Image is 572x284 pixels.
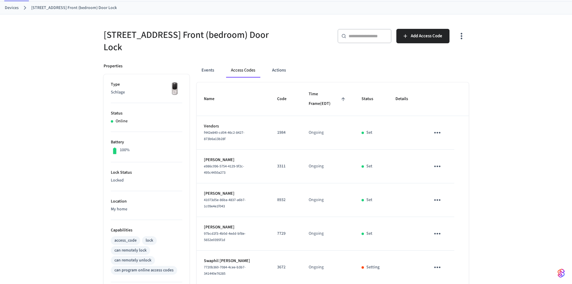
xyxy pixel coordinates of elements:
span: 41073d5e-86ba-4837-a6b7-1c09e4e1f043 [204,197,246,209]
span: Add Access Code [411,32,442,40]
p: Set [366,163,372,169]
span: f442e840-cd04-46c2-8427-873b6a13b28f [204,130,244,142]
p: Swaphil [PERSON_NAME] [204,258,263,264]
p: [PERSON_NAME] [204,224,263,231]
span: Status [362,94,381,104]
p: Capabilities [111,227,182,234]
div: can remotely lock [114,247,147,254]
p: Set [366,231,372,237]
button: Add Access Code [396,29,449,43]
span: Code [277,94,294,104]
span: e986c096-5754-4129-9f2c-495c4450a273 [204,164,244,175]
p: My home [111,206,182,212]
td: Ongoing [301,116,354,150]
td: Ongoing [301,217,354,251]
span: Name [204,94,222,104]
button: Access Codes [226,63,260,78]
div: ant example [197,63,469,78]
p: Locked [111,177,182,184]
button: Actions [267,63,291,78]
p: 7729 [277,231,294,237]
p: Set [366,197,372,203]
p: [PERSON_NAME] [204,191,263,197]
p: Set [366,130,372,136]
a: [STREET_ADDRESS] Front (bedroom) Door Lock [31,5,117,11]
div: lock [146,237,153,244]
p: Status [111,110,182,117]
p: Setting [366,264,380,270]
span: 7720b360-7084-4cee-b3b7-341440e76285 [204,265,246,276]
img: Yale Assure Touchscreen Wifi Smart Lock, Satin Nickel, Front [167,81,182,96]
p: 100% [120,147,130,153]
p: 8932 [277,197,294,203]
p: Vendors [204,123,263,130]
td: Ongoing [301,150,354,183]
p: Properties [104,63,123,69]
p: Lock Status [111,169,182,176]
p: Location [111,198,182,205]
button: Events [197,63,219,78]
div: can remotely unlock [114,257,151,264]
p: 1984 [277,130,294,136]
div: can program online access codes [114,267,174,273]
div: access_code [114,237,137,244]
p: 3311 [277,163,294,169]
p: Schlage [111,89,182,96]
h5: [STREET_ADDRESS] Front (bedroom) Door Lock [104,29,283,53]
span: Time Frame(EDT) [309,90,347,108]
p: Type [111,81,182,88]
a: Devices [5,5,19,11]
p: [PERSON_NAME] [204,157,263,163]
img: SeamLogoGradient.69752ec5.svg [558,268,565,278]
td: Ongoing [301,183,354,217]
p: Battery [111,139,182,145]
span: Details [395,94,416,104]
p: Online [116,118,128,124]
span: 97bcd2f3-4b0d-4edd-bf8e-5652e0395f1d [204,231,246,243]
p: 3672 [277,264,294,270]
